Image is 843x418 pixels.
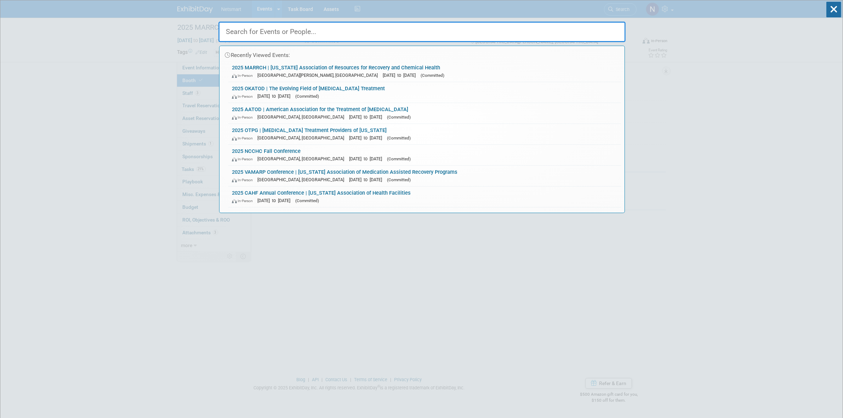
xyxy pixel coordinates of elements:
[232,115,256,120] span: In-Person
[228,61,621,82] a: 2025 MARRCH | [US_STATE] Association of Resources for Recovery and Chemical Health In-Person [GEO...
[257,177,348,182] span: [GEOGRAPHIC_DATA], [GEOGRAPHIC_DATA]
[257,114,348,120] span: [GEOGRAPHIC_DATA], [GEOGRAPHIC_DATA]
[383,73,419,78] span: [DATE] to [DATE]
[257,73,381,78] span: [GEOGRAPHIC_DATA][PERSON_NAME], [GEOGRAPHIC_DATA]
[223,46,621,61] div: Recently Viewed Events:
[295,94,319,99] span: (Committed)
[232,136,256,141] span: In-Person
[295,198,319,203] span: (Committed)
[228,124,621,144] a: 2025 OTPG | [MEDICAL_DATA] Treatment Providers of [US_STATE] In-Person [GEOGRAPHIC_DATA], [GEOGRA...
[387,115,411,120] span: (Committed)
[349,114,386,120] span: [DATE] to [DATE]
[228,166,621,186] a: 2025 VAMARP Conference | [US_STATE] Association of Medication Assisted Recovery Programs In-Perso...
[387,177,411,182] span: (Committed)
[232,178,256,182] span: In-Person
[349,177,386,182] span: [DATE] to [DATE]
[232,73,256,78] span: In-Person
[257,156,348,161] span: [GEOGRAPHIC_DATA], [GEOGRAPHIC_DATA]
[349,156,386,161] span: [DATE] to [DATE]
[257,93,294,99] span: [DATE] to [DATE]
[257,198,294,203] span: [DATE] to [DATE]
[257,135,348,141] span: [GEOGRAPHIC_DATA], [GEOGRAPHIC_DATA]
[228,103,621,124] a: 2025 AATOD | American Association for the Treatment of [MEDICAL_DATA] In-Person [GEOGRAPHIC_DATA]...
[421,73,444,78] span: (Committed)
[218,22,626,42] input: Search for Events or People...
[232,94,256,99] span: In-Person
[228,82,621,103] a: 2025 OKATOD | The Evolving Field of [MEDICAL_DATA] Treatment In-Person [DATE] to [DATE] (Committed)
[232,199,256,203] span: In-Person
[232,157,256,161] span: In-Person
[387,156,411,161] span: (Committed)
[228,145,621,165] a: 2025 NCCHC Fall Conference In-Person [GEOGRAPHIC_DATA], [GEOGRAPHIC_DATA] [DATE] to [DATE] (Commi...
[349,135,386,141] span: [DATE] to [DATE]
[228,187,621,207] a: 2025 CAHF Annual Conference | [US_STATE] Association of Health Facilities In-Person [DATE] to [DA...
[387,136,411,141] span: (Committed)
